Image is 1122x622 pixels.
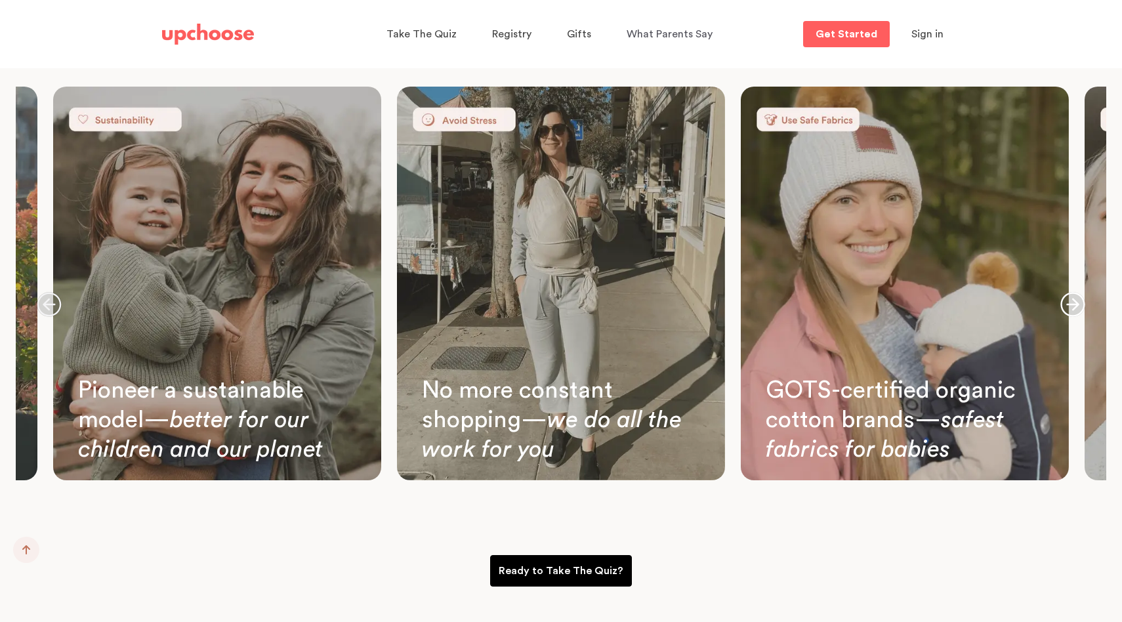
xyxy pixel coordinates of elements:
[53,87,381,480] a: Mom smiling and holding her daughter in a park
[162,21,254,48] a: UpChoose
[162,24,254,45] img: UpChoose
[490,555,632,587] a: Ready to Take The Quiz?
[741,87,1069,480] a: Mom holding her baby and smiling at the camera
[567,29,591,39] span: Gifts
[627,22,717,47] a: What Parents Say
[895,21,960,47] button: Sign in
[911,29,944,39] span: Sign in
[803,21,890,47] a: Get Started
[386,22,461,47] a: Take The Quiz
[567,22,595,47] a: Gifts
[499,563,623,579] p: Ready to Take The Quiz?
[627,29,713,39] span: What Parents Say
[386,29,457,39] span: Take The Quiz
[492,29,531,39] span: Registry
[397,87,725,480] a: Mom holding a drink and her baby, smiling at the camera
[492,22,535,47] a: Registry
[816,29,877,39] p: Get Started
